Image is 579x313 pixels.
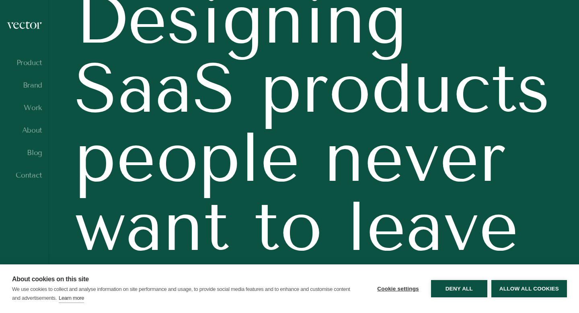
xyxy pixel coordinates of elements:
p: We use cookies to collect and analyse information on site performance and usage, to provide socia... [12,286,350,301]
span: SaaS [74,54,236,123]
span: want [74,192,230,261]
button: Cookie settings [369,280,427,297]
span: products [260,54,550,123]
a: Brand [6,81,42,89]
a: Work [6,104,42,112]
a: Blog [6,149,42,157]
span: people [74,123,300,192]
a: Product [6,59,42,67]
a: Learn more [59,294,84,303]
a: About [6,126,42,134]
span: never [324,123,506,192]
span: leave [347,192,519,261]
span: to [254,192,322,261]
strong: About cookies on this site [12,276,89,282]
button: Allow all cookies [491,280,567,297]
button: Deny all [431,280,487,297]
a: Contact [6,171,42,179]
